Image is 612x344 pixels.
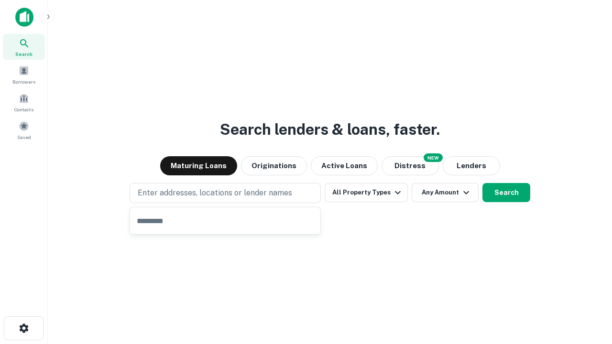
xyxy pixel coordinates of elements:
h3: Search lenders & loans, faster. [220,118,440,141]
span: Contacts [14,106,33,113]
a: Saved [3,117,45,143]
button: Enter addresses, locations or lender names [130,183,321,203]
button: Lenders [443,156,500,175]
button: Originations [241,156,307,175]
span: Saved [17,133,31,141]
a: Contacts [3,89,45,115]
button: Active Loans [311,156,378,175]
a: Search [3,34,45,60]
button: Any Amount [412,183,479,202]
img: capitalize-icon.png [15,8,33,27]
button: Search distressed loans with lien and other non-mortgage details. [382,156,439,175]
div: NEW [424,153,443,162]
button: Search [482,183,530,202]
span: Search [15,50,33,58]
iframe: Chat Widget [564,237,612,283]
a: Borrowers [3,62,45,87]
p: Enter addresses, locations or lender names [138,187,292,199]
button: All Property Types [325,183,408,202]
button: Maturing Loans [160,156,237,175]
span: Borrowers [12,78,35,86]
